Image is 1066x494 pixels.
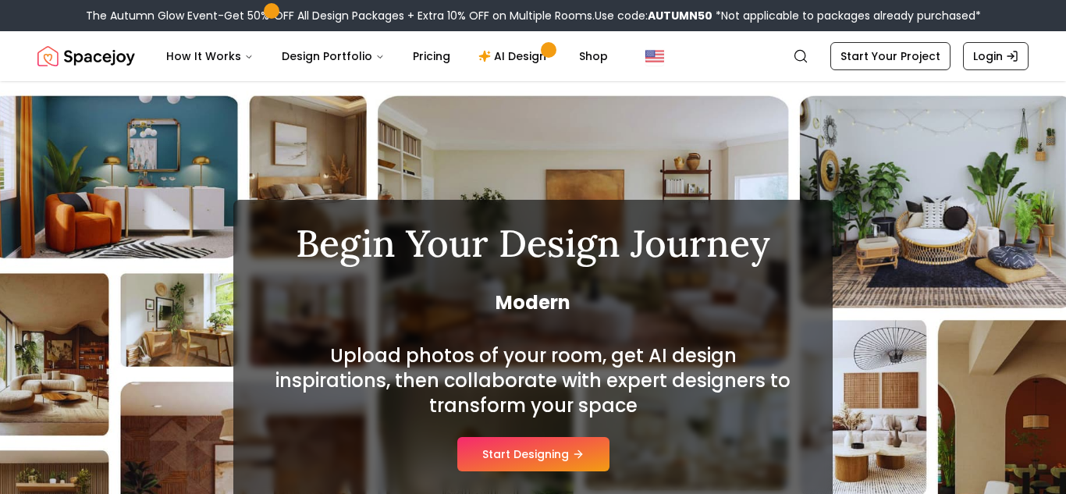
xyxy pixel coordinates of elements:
a: Spacejoy [37,41,135,72]
img: Spacejoy Logo [37,41,135,72]
a: Start Your Project [830,42,951,70]
button: How It Works [154,41,266,72]
span: Use code: [595,8,712,23]
div: The Autumn Glow Event-Get 50% OFF All Design Packages + Extra 10% OFF on Multiple Rooms. [86,8,981,23]
img: United States [645,47,664,66]
nav: Global [37,31,1029,81]
button: Design Portfolio [269,41,397,72]
span: *Not applicable to packages already purchased* [712,8,981,23]
b: AUTUMN50 [648,8,712,23]
span: Modern [271,290,795,315]
h2: Upload photos of your room, get AI design inspirations, then collaborate with expert designers to... [271,343,795,418]
a: Shop [567,41,620,72]
a: Login [963,42,1029,70]
a: Pricing [400,41,463,72]
a: AI Design [466,41,563,72]
h1: Begin Your Design Journey [271,225,795,262]
button: Start Designing [457,437,609,471]
nav: Main [154,41,620,72]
